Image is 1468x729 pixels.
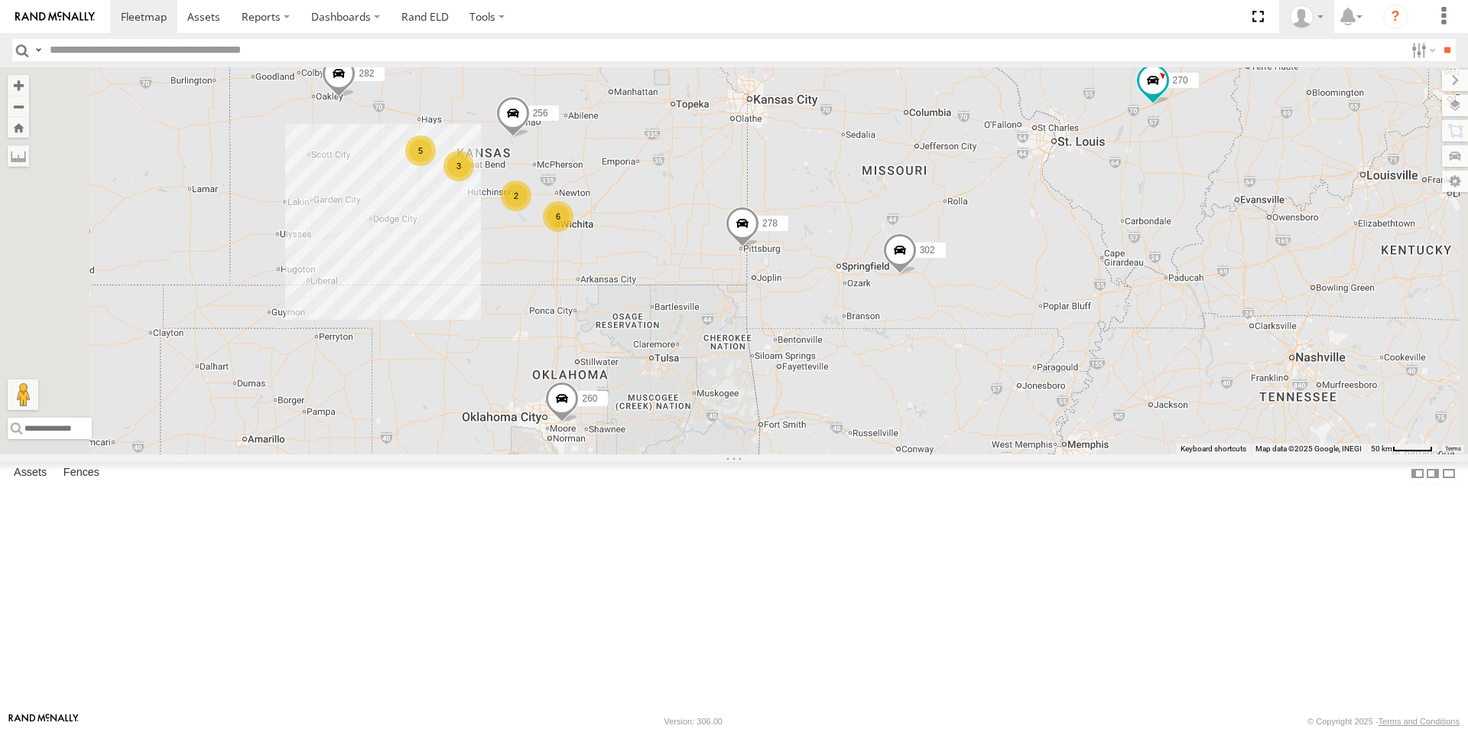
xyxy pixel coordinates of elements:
span: 256 [533,108,548,119]
span: 278 [762,218,778,229]
i: ? [1383,5,1408,29]
label: Measure [8,145,29,167]
span: 270 [1173,75,1188,86]
label: Dock Summary Table to the Left [1410,462,1425,484]
button: Keyboard shortcuts [1181,444,1246,454]
button: Zoom out [8,96,29,117]
img: rand-logo.svg [15,11,95,22]
button: Zoom in [8,75,29,96]
span: 282 [359,68,374,79]
div: 2 [501,181,531,211]
span: 50 km [1371,444,1392,453]
label: Map Settings [1442,171,1468,192]
div: 6 [543,201,573,232]
div: 5 [405,135,436,166]
button: Drag Pegman onto the map to open Street View [8,379,38,410]
div: 3 [443,151,474,181]
label: Hide Summary Table [1441,462,1457,484]
div: Version: 306.00 [664,717,723,726]
span: 302 [920,245,935,255]
a: Visit our Website [8,714,79,729]
div: Mary Lewis [1284,5,1329,28]
button: Zoom Home [8,117,29,138]
a: Terms (opens in new tab) [1445,445,1461,451]
button: Map Scale: 50 km per 49 pixels [1366,444,1437,454]
span: Map data ©2025 Google, INEGI [1255,444,1362,453]
label: Assets [6,463,54,484]
span: 260 [582,393,597,404]
div: © Copyright 2025 - [1307,717,1460,726]
a: Terms and Conditions [1379,717,1460,726]
label: Dock Summary Table to the Right [1425,462,1440,484]
label: Search Query [32,39,44,61]
label: Fences [56,463,107,484]
label: Search Filter Options [1405,39,1438,61]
